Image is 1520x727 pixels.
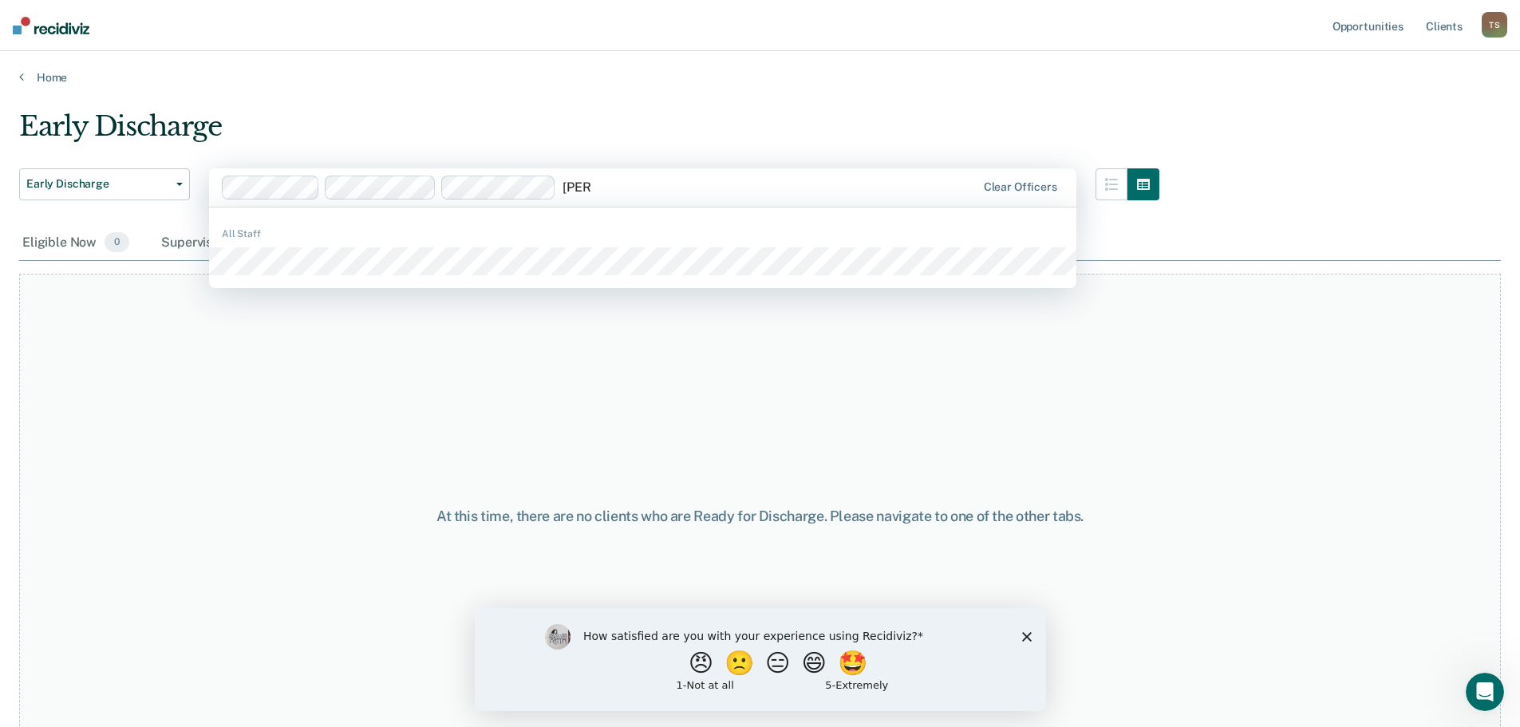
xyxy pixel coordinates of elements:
[475,608,1046,711] iframe: Survey by Kim from Recidiviz
[158,226,306,261] div: Supervisor Review0
[19,110,1159,156] div: Early Discharge
[1466,673,1504,711] iframe: Intercom live chat
[19,70,1501,85] a: Home
[1482,12,1507,38] button: TS
[209,227,1076,241] div: All Staff
[1482,12,1507,38] div: T S
[19,168,190,200] button: Early Discharge
[105,232,129,253] span: 0
[13,17,89,34] img: Recidiviz
[984,180,1057,194] div: Clear officers
[26,177,170,191] span: Early Discharge
[19,226,132,261] div: Eligible Now0
[390,508,1131,525] div: At this time, there are no clients who are Ready for Discharge. Please navigate to one of the oth...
